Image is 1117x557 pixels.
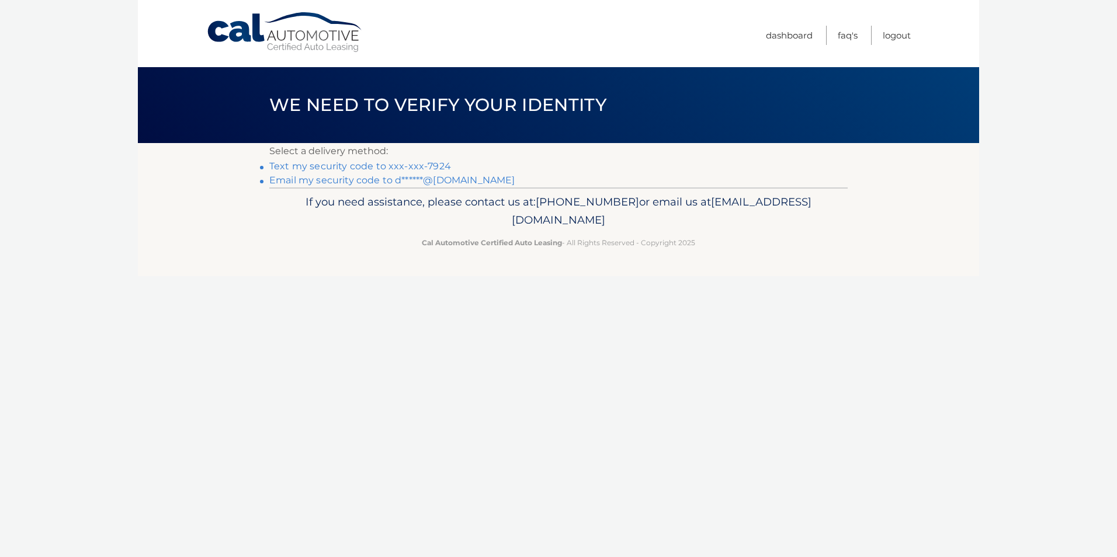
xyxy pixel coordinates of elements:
[277,236,840,249] p: - All Rights Reserved - Copyright 2025
[206,12,364,53] a: Cal Automotive
[766,26,813,45] a: Dashboard
[277,193,840,230] p: If you need assistance, please contact us at: or email us at
[536,195,639,208] span: [PHONE_NUMBER]
[838,26,858,45] a: FAQ's
[269,161,451,172] a: Text my security code to xxx-xxx-7924
[422,238,562,247] strong: Cal Automotive Certified Auto Leasing
[269,94,606,116] span: We need to verify your identity
[269,143,848,159] p: Select a delivery method:
[269,175,515,186] a: Email my security code to d******@[DOMAIN_NAME]
[883,26,911,45] a: Logout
